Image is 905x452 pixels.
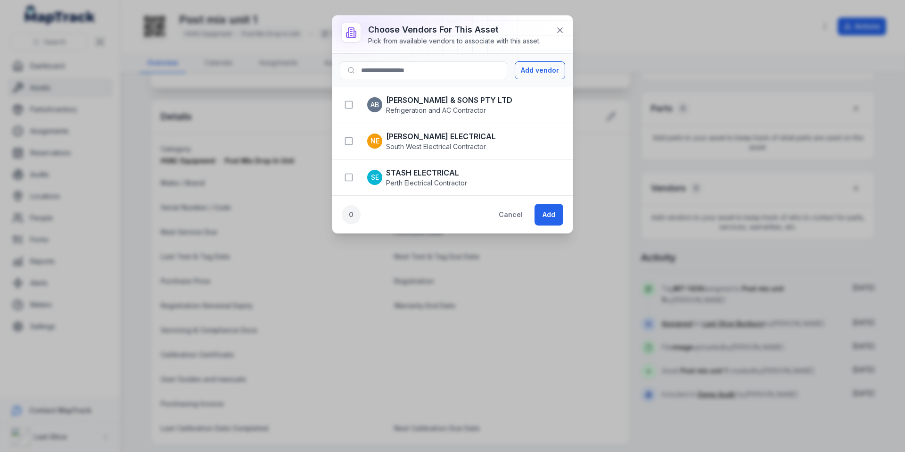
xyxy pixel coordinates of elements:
[515,61,565,79] button: Add vendor
[370,136,379,146] span: NE
[370,100,379,109] span: AB
[386,142,496,151] span: South West Electrical Contractor
[371,173,379,182] span: SE
[368,36,541,46] div: Pick from available vendors to associate with this asset.
[368,23,541,36] h3: Choose vendors for this asset
[342,205,361,224] div: 0
[491,204,531,226] button: Cancel
[386,167,467,178] strong: STASH ELECTRICAL
[386,178,467,188] span: Perth Electrical Contractor
[535,204,563,226] button: Add
[386,131,496,142] strong: [PERSON_NAME] ELECTRICAL
[386,94,512,106] strong: [PERSON_NAME] & SONS PTY LTD
[386,106,512,115] span: Refrigeration and AC Contractor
